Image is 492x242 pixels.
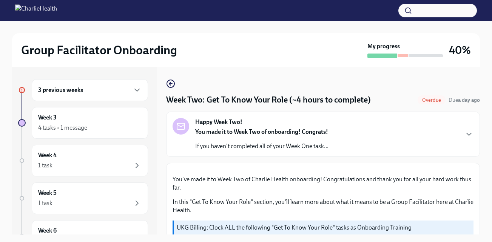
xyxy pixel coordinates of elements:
[173,198,473,214] p: In this "Get To Know Your Role" section, you'll learn more about what it means to be a Group Faci...
[449,43,471,57] h3: 40%
[38,227,57,235] h6: Week 6
[38,151,57,159] h6: Week 4
[38,199,52,207] div: 1 task
[173,175,473,192] p: You've made it to Week Two of Charlie Health onboarding! Congratulations and thank you for all yo...
[32,79,148,101] div: 3 previous weeks
[195,118,242,126] strong: Happy Week Two!
[195,128,328,135] strong: You made it to Week Two of onboarding! Congrats!
[18,182,148,214] a: Week 51 task
[38,189,57,197] h6: Week 5
[15,5,57,17] img: CharlieHealth
[367,42,400,51] strong: My progress
[18,107,148,139] a: Week 34 tasks • 1 message
[418,97,446,103] span: Overdue
[458,97,480,103] strong: a day ago
[449,97,480,103] span: Due
[177,224,470,232] p: UKG Billing: Clock ALL the following "Get To Know Your Role" tasks as Onboarding Training
[21,43,177,58] h2: Group Facilitator Onboarding
[38,161,52,170] div: 1 task
[449,96,480,104] span: September 29th, 2025 09:00
[38,86,83,94] h6: 3 previous weeks
[166,94,371,106] h4: Week Two: Get To Know Your Role (~4 hours to complete)
[18,145,148,176] a: Week 41 task
[38,124,87,132] div: 4 tasks • 1 message
[195,142,329,150] p: If you haven't completed all of your Week One task...
[38,113,57,122] h6: Week 3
